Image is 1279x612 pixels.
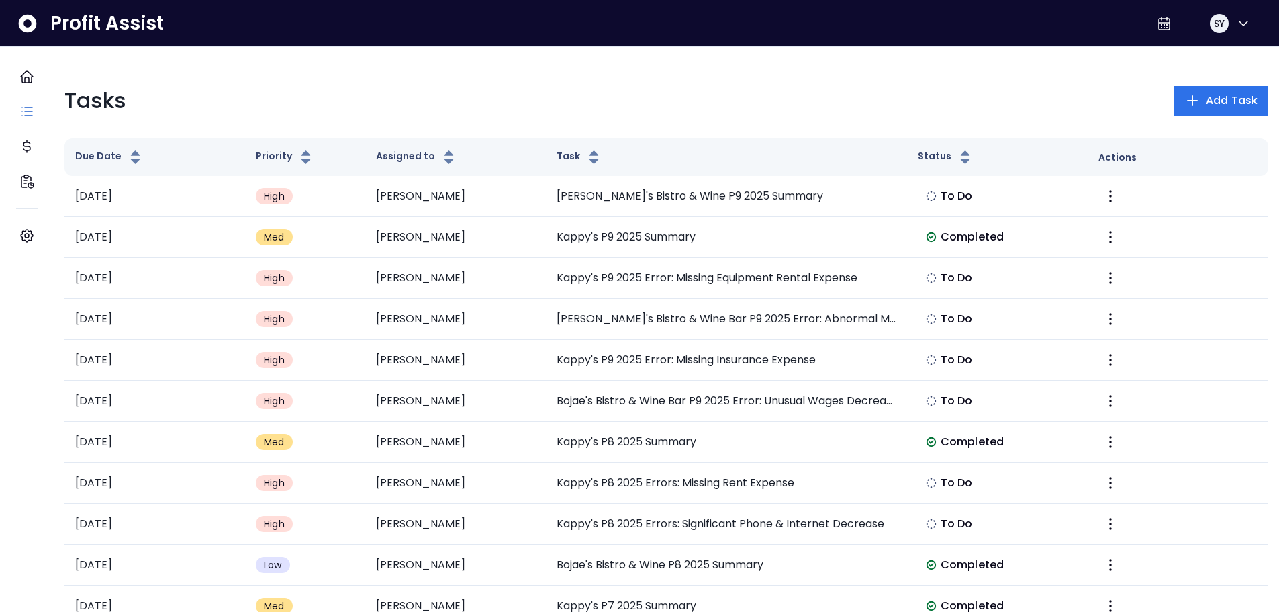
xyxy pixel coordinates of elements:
button: More [1098,307,1123,331]
td: [PERSON_NAME]'s Bistro & Wine P9 2025 Summary [546,176,907,217]
td: [PERSON_NAME] [365,176,546,217]
td: [PERSON_NAME] [365,299,546,340]
span: Profit Assist [50,11,164,36]
td: [DATE] [64,258,245,299]
button: Assigned to [376,149,457,165]
button: More [1098,512,1123,536]
button: More [1098,430,1123,454]
td: [DATE] [64,176,245,217]
td: [PERSON_NAME] [365,463,546,504]
td: [PERSON_NAME] [365,545,546,586]
td: [DATE] [64,217,245,258]
td: [PERSON_NAME] [365,258,546,299]
img: Completed [926,437,937,447]
span: High [264,517,285,531]
span: Med [264,230,285,244]
span: Low [264,558,282,572]
td: Kappy's P8 2025 Errors: Missing Rent Expense [546,463,907,504]
span: To Do [941,352,973,368]
th: Actions [1088,138,1268,176]
img: Not yet Started [926,519,937,529]
img: Not yet Started [926,478,937,488]
button: More [1098,184,1123,208]
button: More [1098,225,1123,249]
span: To Do [941,393,973,409]
span: High [264,312,285,326]
span: Med [264,435,285,449]
img: Not yet Started [926,273,937,283]
td: [DATE] [64,463,245,504]
span: Completed [941,229,1004,245]
td: Kappy's P8 2025 Summary [546,422,907,463]
button: More [1098,266,1123,290]
td: [PERSON_NAME] [365,504,546,545]
img: Completed [926,601,937,611]
span: Completed [941,434,1004,450]
span: High [264,271,285,285]
img: Completed [926,232,937,243]
span: To Do [941,188,973,204]
span: Completed [941,557,1004,573]
button: Task [557,149,602,165]
td: [PERSON_NAME]'s Bistro & Wine Bar P9 2025 Error: Abnormal Merchant Fees [546,299,907,340]
td: [PERSON_NAME] [365,422,546,463]
span: High [264,353,285,367]
button: Add Task [1174,86,1268,116]
td: Kappy's P8 2025 Errors: Significant Phone & Internet Decrease [546,504,907,545]
span: To Do [941,475,973,491]
button: More [1098,553,1123,577]
span: Add Task [1206,93,1258,109]
td: Kappy's P9 2025 Error: Missing Equipment Rental Expense [546,258,907,299]
p: Tasks [64,85,126,117]
td: [DATE] [64,422,245,463]
img: Not yet Started [926,191,937,202]
button: Status [918,149,974,165]
button: More [1098,471,1123,495]
span: To Do [941,270,973,286]
td: Kappy's P9 2025 Summary [546,217,907,258]
span: To Do [941,311,973,327]
span: SY [1214,17,1225,30]
img: Not yet Started [926,314,937,324]
td: [PERSON_NAME] [365,340,546,381]
td: Bojae's Bistro & Wine Bar P9 2025 Error: Unusual Wages Decrease [546,381,907,422]
td: Bojae's Bistro & Wine P8 2025 Summary [546,545,907,586]
button: More [1098,348,1123,372]
td: [DATE] [64,545,245,586]
td: [DATE] [64,381,245,422]
span: High [264,189,285,203]
button: More [1098,389,1123,413]
button: Due Date [75,149,144,165]
td: Kappy's P9 2025 Error: Missing Insurance Expense [546,340,907,381]
img: Not yet Started [926,355,937,365]
td: [PERSON_NAME] [365,381,546,422]
td: [DATE] [64,504,245,545]
span: High [264,476,285,490]
img: Not yet Started [926,396,937,406]
td: [DATE] [64,299,245,340]
span: High [264,394,285,408]
td: [DATE] [64,340,245,381]
img: Completed [926,560,937,570]
td: [PERSON_NAME] [365,217,546,258]
span: To Do [941,516,973,532]
button: Priority [256,149,314,165]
